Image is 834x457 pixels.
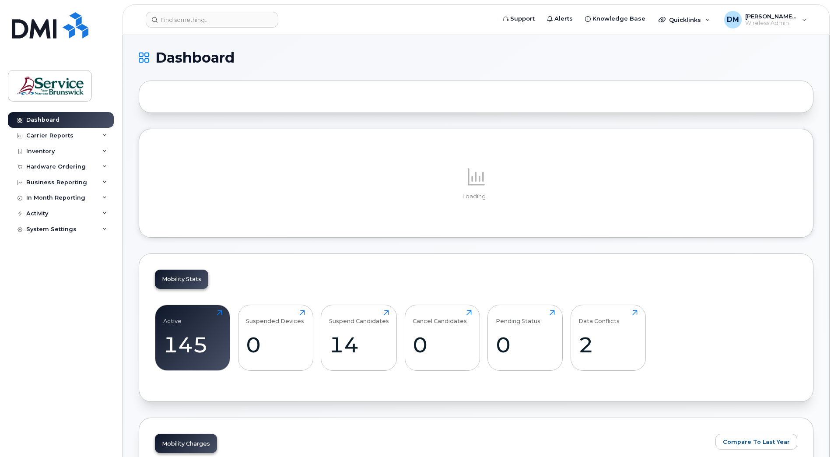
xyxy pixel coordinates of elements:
[578,310,638,366] a: Data Conflicts2
[496,310,555,366] a: Pending Status0
[246,332,305,358] div: 0
[246,310,305,366] a: Suspended Devices0
[163,310,222,366] a: Active145
[413,310,472,366] a: Cancel Candidates0
[329,310,389,366] a: Suspend Candidates14
[496,310,540,324] div: Pending Status
[496,332,555,358] div: 0
[578,310,620,324] div: Data Conflicts
[413,332,472,358] div: 0
[413,310,467,324] div: Cancel Candidates
[155,193,797,200] p: Loading...
[163,332,222,358] div: 145
[715,434,797,450] button: Compare To Last Year
[723,438,790,446] span: Compare To Last Year
[155,51,235,64] span: Dashboard
[578,332,638,358] div: 2
[329,332,389,358] div: 14
[246,310,304,324] div: Suspended Devices
[163,310,182,324] div: Active
[329,310,389,324] div: Suspend Candidates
